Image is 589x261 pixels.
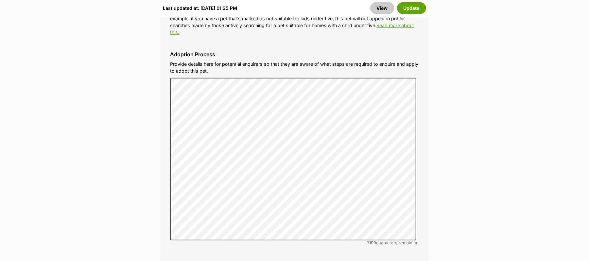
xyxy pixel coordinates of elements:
span: 3190 [367,240,376,245]
label: Adoption Process [170,51,419,57]
div: characters remaining [170,240,419,245]
p: Provide details here for potential enquirers so that they are aware of what steps are required to... [170,61,419,75]
button: Update [397,2,426,14]
div: Last updated at: [DATE] 01:25 PM [163,2,237,14]
p: Select those this pet is suitable for. These options allow you to ‘exclude’ pets from certain sea... [170,8,419,36]
a: View [370,2,394,14]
